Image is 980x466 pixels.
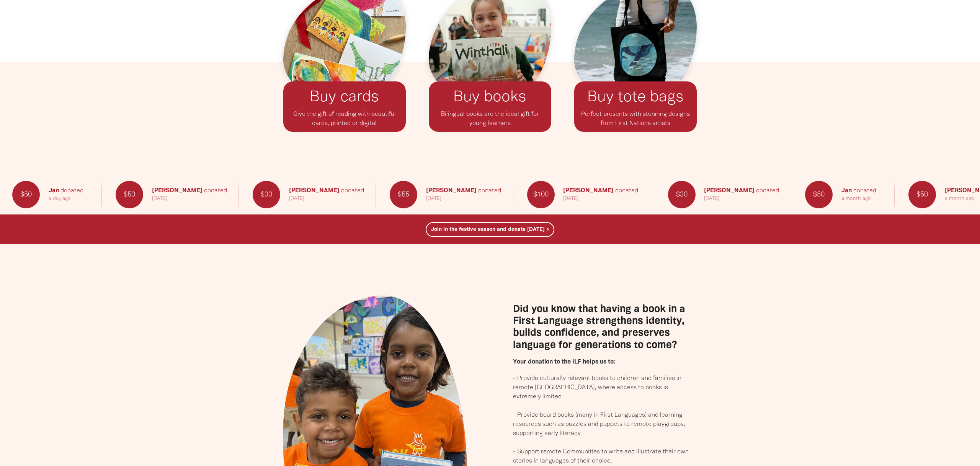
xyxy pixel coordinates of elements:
span: donated [614,188,637,193]
span: donated [852,188,875,193]
p: [DATE] [425,195,500,203]
em: [PERSON_NAME] [151,188,201,193]
p: [DATE] [151,195,226,203]
span: $50 [20,190,31,200]
em: Jan [47,188,58,193]
a: Buy books [453,90,526,104]
em: [PERSON_NAME] [703,188,754,193]
p: [DATE] [562,195,637,203]
span: $50 [812,190,824,200]
span: $30 [260,190,271,200]
span: donated [477,188,500,193]
p: a day ago [47,195,82,203]
a: Buy tote bags [587,90,684,104]
span: donated [755,188,778,193]
p: Bilingual books are the ideal gift for young learners [429,110,551,132]
p: [DATE] [703,195,778,203]
em: [PERSON_NAME] [288,188,339,193]
a: Buy cards [310,90,379,104]
p: [DATE] [288,195,363,203]
span: $100 [532,190,547,200]
em: Jan [840,188,851,193]
em: [PERSON_NAME] [562,188,613,193]
span: $55 [397,190,408,200]
span: Did you know that having a book in a First Language strengthens identity, builds confidence, and ... [513,305,685,350]
span: donated [59,188,82,193]
a: Join in the festive season and donate [DATE] > [426,222,554,237]
p: a month ago [840,195,875,203]
strong: Your donation to the ILF helps us to: [513,359,616,365]
span: $30 [675,190,686,200]
span: donated [340,188,363,193]
p: - Provide culturally relevant books to children and families in remote [GEOGRAPHIC_DATA], where a... [513,374,697,466]
span: $50 [123,190,134,200]
em: [PERSON_NAME] [425,188,476,193]
p: Give the gift of reading with beautiful﻿ cards, printed or digital [283,110,406,132]
span: $50 [916,190,927,200]
p: Perfect presents with stunning designs from First Nations artists [574,110,697,132]
span: donated [203,188,226,193]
